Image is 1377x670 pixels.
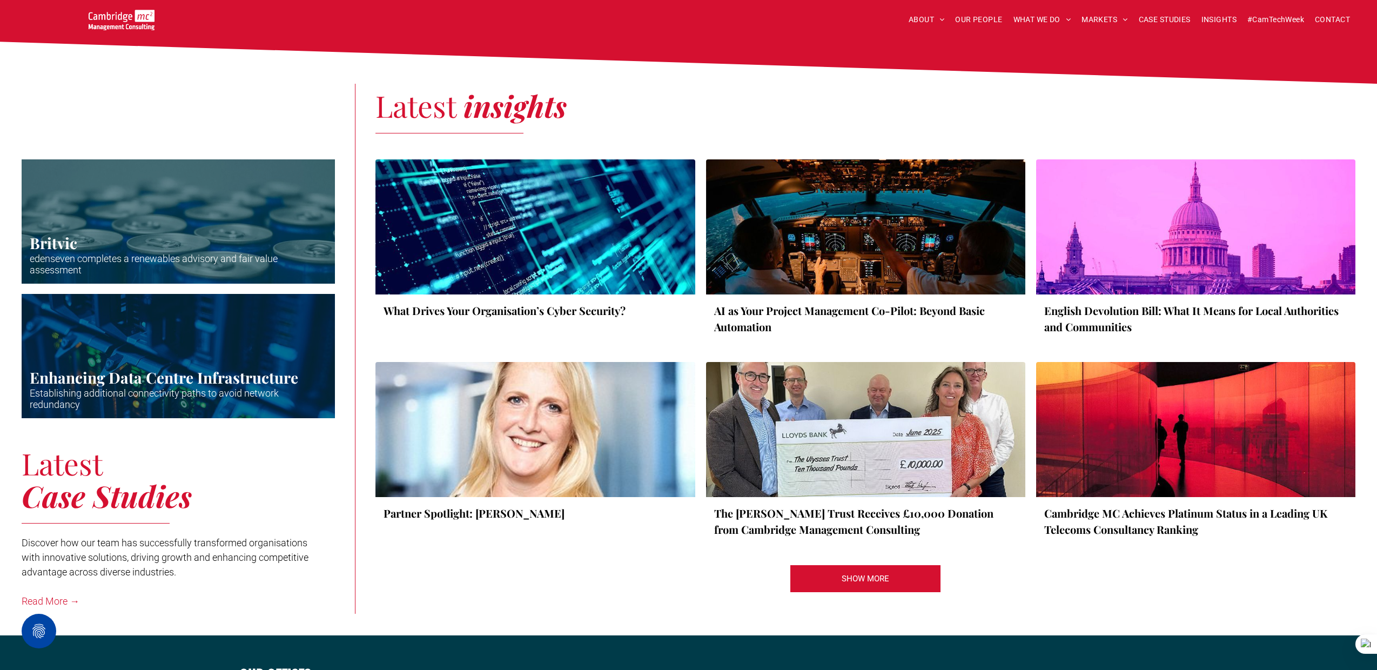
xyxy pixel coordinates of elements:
a: OUR PEOPLE [950,11,1007,28]
a: St Pauls Cathedral, subsea [1036,159,1355,294]
a: Partner Spotlight: [PERSON_NAME] [384,505,687,521]
a: English Devolution Bill: What It Means for Local Authorities and Communities [1044,303,1347,335]
a: Long curving glass walkway looking out on a city. Image has a deep red tint and high contrast, su... [1036,362,1355,497]
span: insights [464,85,567,125]
a: Your Business Transformed | Cambridge Management Consulting [89,11,155,23]
a: AI as Your Project Management Co-Pilot: Beyond Basic Automation [714,303,1017,335]
img: Cambridge MC Logo, digital transformation [89,10,155,30]
a: MARKETS [1076,11,1133,28]
a: Silhouette of office workers against a huge bright window [22,294,335,418]
a: A modern office building on a wireframe floor with lava raining from the sky in the background, d... [375,159,695,294]
a: #CamTechWeek [1242,11,1309,28]
a: Your Business Transformed | Cambridge Management Consulting [790,565,941,593]
span: SHOW MORE [842,565,889,592]
a: What Drives Your Organisation’s Cyber Security? [384,303,687,319]
span: Latest [22,443,103,483]
a: Cambridge MC Achieves Platinum Status in a Leading UK Telecoms Consultancy Ranking [1044,505,1347,538]
a: CASE STUDIES [1133,11,1196,28]
a: Cambridge MC Falklands team standing with Polly Marsh, CEO of the Ulysses Trust, holding a cheque... [706,362,1025,497]
span: Case Studies [22,475,192,515]
span: Discover how our team has successfully transformed organisations with innovative solutions, drivi... [22,537,308,578]
a: Aerial shot of Amsterdam [22,159,335,284]
a: AI co-pilot, digital transformation [706,159,1025,294]
a: INSIGHTS [1196,11,1242,28]
a: Read More → [22,595,79,607]
a: WHAT WE DO [1008,11,1077,28]
a: CONTACT [1309,11,1355,28]
a: digital infrastructure [375,362,695,497]
span: Latest [375,85,456,125]
a: ABOUT [903,11,950,28]
a: The [PERSON_NAME] Trust Receives £10,000 Donation from Cambridge Management Consulting [714,505,1017,538]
